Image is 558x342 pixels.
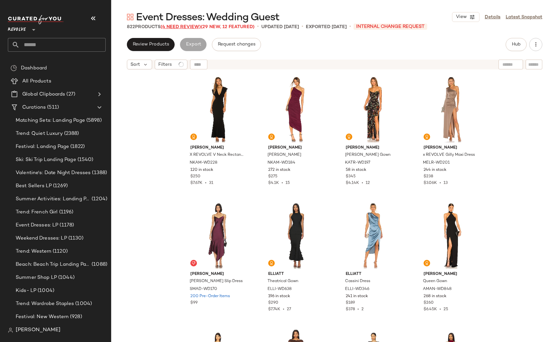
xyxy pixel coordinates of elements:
span: 12 [366,181,370,185]
button: Hub [506,38,527,51]
span: Trend: Quiet Luxury [16,130,63,137]
span: (1204) [90,195,107,203]
span: $99 [190,300,198,306]
span: (1269) [52,182,68,190]
span: Curations [22,104,46,111]
span: [PERSON_NAME] [16,326,61,334]
span: NKAM-WD184 [268,160,295,166]
span: • [355,307,361,312]
img: KATR-WD197_V1.jpg [340,76,406,142]
img: svg%3e [347,135,351,139]
span: 244 in stock [424,167,446,173]
button: View [452,12,480,22]
span: (27) [65,91,75,98]
span: (1178) [58,222,74,229]
span: 58 in stock [346,167,366,173]
span: 120 in stock [190,167,213,173]
span: [PERSON_NAME] [268,145,323,151]
span: (4 Need Review) [161,25,201,29]
span: [PERSON_NAME] [346,145,401,151]
span: $275 [268,174,277,180]
span: Queen Gown [423,279,447,284]
span: $238 [424,174,433,180]
span: • [437,181,444,185]
span: • [437,307,444,312]
span: 15 [286,181,290,185]
span: Cassini Dress [345,279,370,284]
span: ELLI-WD638 [268,286,292,292]
img: AMAN-WD848_V1.jpg [418,203,484,269]
span: (1004) [36,287,54,295]
span: [PERSON_NAME] Slip Dress [190,279,243,284]
span: SMAD-WD170 [190,286,217,292]
a: Details [485,14,500,21]
span: (5898) [85,117,102,124]
span: [PERSON_NAME] Gown [345,152,391,158]
span: View [456,14,467,20]
span: Kids- LP [16,287,36,295]
span: [PERSON_NAME] [190,145,246,151]
span: Ski: Ski Trip Landing Page [16,156,76,164]
span: $3.06K [424,181,437,185]
img: svg%3e [270,261,273,265]
span: KATR-WD197 [345,160,370,166]
button: Review Products [127,38,175,51]
img: svg%3e [127,14,133,20]
span: 25 [444,307,448,312]
span: 200 Pre-Order Items [190,294,230,299]
span: • [202,181,209,185]
span: $250 [190,174,201,180]
img: svg%3e [425,261,429,265]
span: Trend: Wardrobe Staples [16,300,74,308]
span: (29 New, 12 Featured) [201,25,254,29]
span: 31 [209,181,213,185]
span: • [359,181,366,185]
span: Revolve [8,22,26,34]
span: (1088) [90,261,107,268]
span: • [302,23,303,31]
img: svg%3e [192,261,196,265]
span: • [279,181,286,185]
span: Matching Sets: Landing Page [16,117,85,124]
span: ELLIATT [268,271,323,277]
img: svg%3e [270,135,273,139]
span: Hub [512,42,521,47]
span: NKAM-WD228 [190,160,218,166]
span: $378 [346,307,355,312]
img: cfy_white_logo.C9jOOHJF.svg [8,15,63,24]
img: NKAM-WD228_V1.jpg [185,76,251,142]
span: (1196) [58,208,74,216]
span: 196 in stock [268,294,290,299]
span: Festival: New Western [16,313,69,321]
span: • [349,23,351,31]
span: (928) [69,313,82,321]
span: Valentine's: Date Night Dresses [16,169,91,177]
img: ELLI-WD638_V1.jpg [263,203,329,269]
span: Review Products [132,42,169,47]
span: ELLIATT [346,271,401,277]
span: Filters [158,61,172,68]
span: (1044) [57,274,75,281]
span: [PERSON_NAME] [190,271,246,277]
button: Request changes [212,38,261,51]
img: SMAD-WD170_V1.jpg [185,203,251,269]
span: 2 [361,307,364,312]
span: • [280,307,287,312]
span: MELR-WD201 [423,160,450,166]
span: (1130) [67,235,84,242]
span: X REVOLVE V Neck Rectangle Gown [190,152,245,158]
span: [PERSON_NAME] [424,271,479,277]
span: Theatrical Gown [268,279,298,284]
span: Global Clipboards [22,91,65,98]
span: 822 [127,25,135,29]
span: Event Dresses: LP [16,222,58,229]
img: MELR-WD201_V1.jpg [418,76,484,142]
span: (1388) [91,169,107,177]
span: Summer Shop LP [16,274,57,281]
span: (2388) [63,130,79,137]
span: 13 [444,181,448,185]
img: NKAM-WD184_V1.jpg [263,76,329,142]
span: Beach: Beach Trip Landing Page [16,261,90,268]
span: (1540) [76,156,94,164]
span: $260 [424,300,434,306]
